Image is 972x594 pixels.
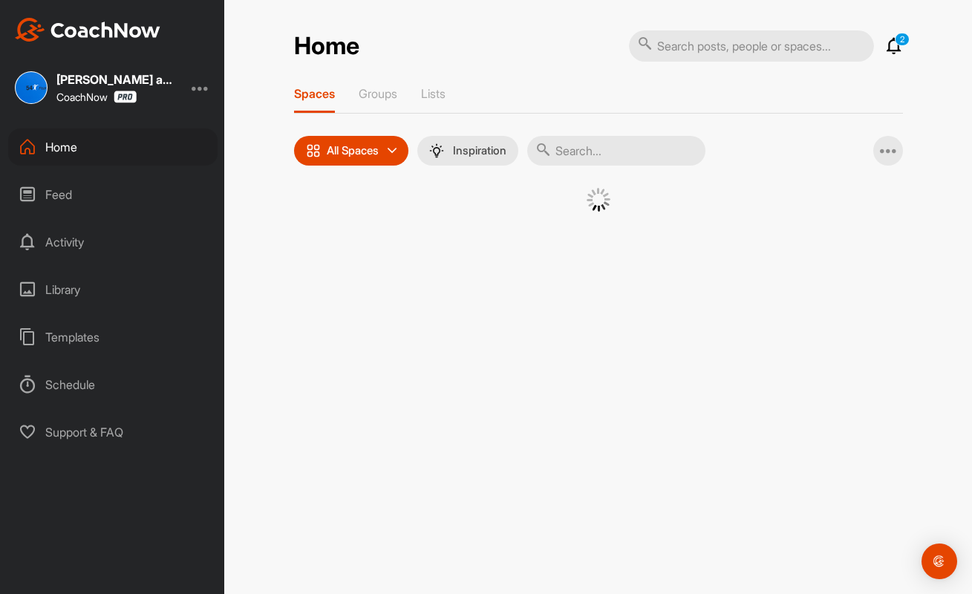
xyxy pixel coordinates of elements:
img: menuIcon [429,143,444,158]
div: CoachNow [56,91,137,103]
div: Templates [8,319,218,356]
p: Inspiration [453,145,506,157]
p: Spaces [294,86,335,101]
input: Search posts, people or spaces... [629,30,874,62]
img: G6gVgL6ErOh57ABN0eRmCEwV0I4iEi4d8EwaPGI0tHgoAbU4EAHFLEQAh+QQFCgALACwIAA4AGAASAAAEbHDJSesaOCdk+8xg... [587,188,610,212]
p: 2 [895,33,910,46]
div: Schedule [8,366,218,403]
h2: Home [294,32,359,61]
div: [PERSON_NAME] and [PERSON_NAME] VISION54 [56,74,175,85]
p: Lists [421,86,446,101]
img: icon [306,143,321,158]
img: CoachNow [15,18,160,42]
img: square_c232e0b941b303ee09008bbcd77813ba.jpg [15,71,48,104]
div: Open Intercom Messenger [922,544,957,579]
div: Feed [8,176,218,213]
div: Home [8,128,218,166]
div: Support & FAQ [8,414,218,451]
img: CoachNow Pro [114,91,137,103]
p: All Spaces [327,145,379,157]
div: Activity [8,223,218,261]
input: Search... [527,136,705,166]
p: Groups [359,86,397,101]
div: Library [8,271,218,308]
